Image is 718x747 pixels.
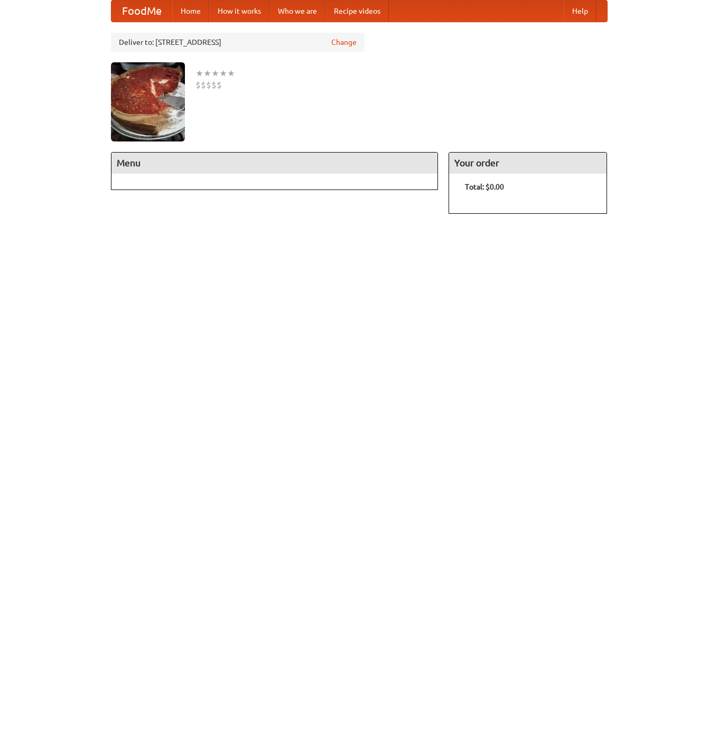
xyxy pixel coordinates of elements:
li: ★ [227,68,235,79]
a: How it works [209,1,269,22]
li: ★ [211,68,219,79]
a: Home [172,1,209,22]
b: Total: $0.00 [465,183,504,191]
a: Help [564,1,596,22]
li: $ [201,79,206,91]
h4: Menu [111,153,438,174]
a: Recipe videos [325,1,389,22]
li: $ [206,79,211,91]
li: ★ [195,68,203,79]
a: Who we are [269,1,325,22]
li: $ [195,79,201,91]
a: FoodMe [111,1,172,22]
a: Change [331,37,357,48]
li: $ [217,79,222,91]
img: angular.jpg [111,62,185,141]
li: ★ [203,68,211,79]
h4: Your order [449,153,607,174]
div: Deliver to: [STREET_ADDRESS] [111,33,365,52]
li: ★ [219,68,227,79]
li: $ [211,79,217,91]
